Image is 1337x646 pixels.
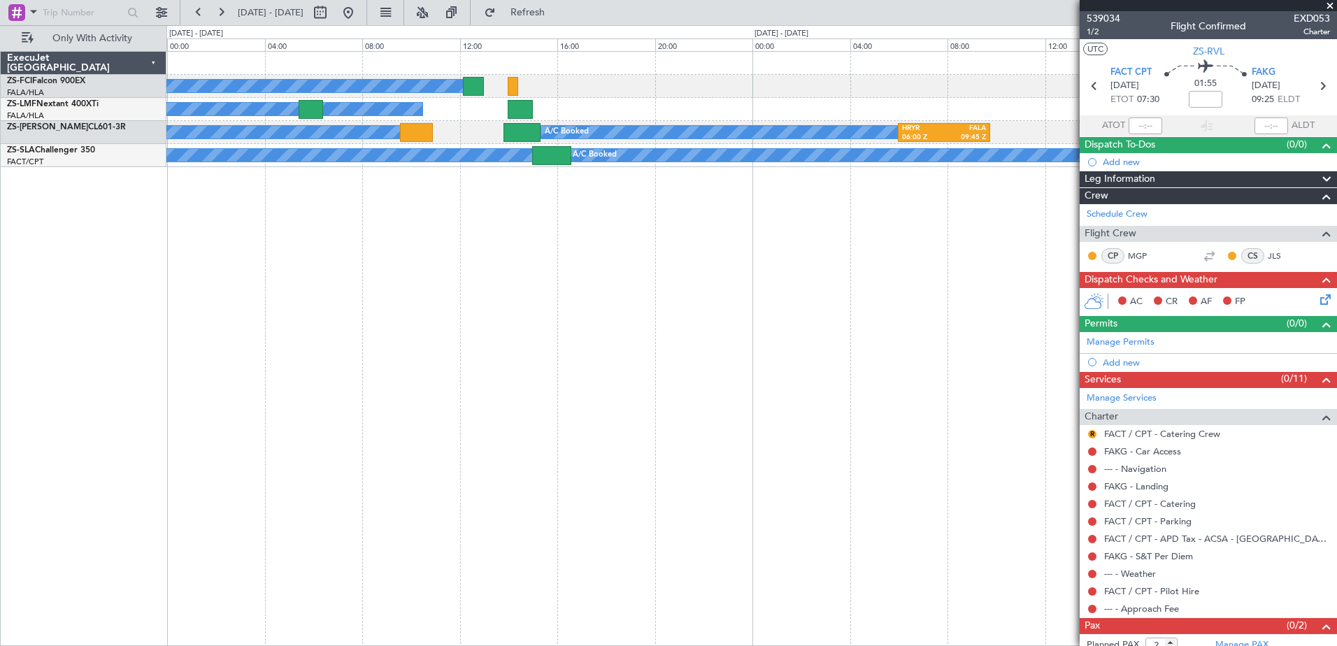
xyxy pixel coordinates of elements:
[1166,295,1178,309] span: CR
[1085,272,1217,288] span: Dispatch Checks and Weather
[1085,171,1155,187] span: Leg Information
[850,38,948,51] div: 04:00
[7,146,35,155] span: ZS-SLA
[1104,533,1330,545] a: FACT / CPT - APD Tax - ACSA - [GEOGRAPHIC_DATA] International FACT / CPT
[1292,119,1315,133] span: ALDT
[460,38,558,51] div: 12:00
[1287,137,1307,152] span: (0/0)
[1110,93,1134,107] span: ETOT
[15,27,152,50] button: Only With Activity
[1104,515,1192,527] a: FACT / CPT - Parking
[1085,188,1108,204] span: Crew
[1104,585,1199,597] a: FACT / CPT - Pilot Hire
[1104,603,1179,615] a: --- - Approach Fee
[752,38,850,51] div: 00:00
[169,28,223,40] div: [DATE] - [DATE]
[1235,295,1245,309] span: FP
[1137,93,1159,107] span: 07:30
[1252,79,1280,93] span: [DATE]
[1252,66,1275,80] span: FAKG
[1101,248,1124,264] div: CP
[944,124,986,134] div: FALA
[1194,77,1217,91] span: 01:55
[1088,430,1096,438] button: R
[1201,295,1212,309] span: AF
[1104,480,1168,492] a: FAKG - Landing
[1087,392,1157,405] a: Manage Services
[36,34,148,43] span: Only With Activity
[1294,11,1330,26] span: EXD053
[573,145,617,166] div: A/C Booked
[7,123,88,131] span: ZS-[PERSON_NAME]
[1085,316,1117,332] span: Permits
[1085,409,1118,425] span: Charter
[499,8,557,17] span: Refresh
[1193,44,1224,59] span: ZS-RVL
[1104,498,1196,510] a: FACT / CPT - Catering
[1085,372,1121,388] span: Services
[1104,428,1220,440] a: FACT / CPT - Catering Crew
[1287,316,1307,331] span: (0/0)
[1268,250,1299,262] a: JLS
[1102,119,1125,133] span: ATOT
[1087,336,1154,350] a: Manage Permits
[755,28,808,40] div: [DATE] - [DATE]
[1128,250,1159,262] a: MGP
[1087,26,1120,38] span: 1/2
[1087,11,1120,26] span: 539034
[1294,26,1330,38] span: Charter
[1287,618,1307,633] span: (0/2)
[7,157,43,167] a: FACT/CPT
[902,133,944,143] div: 06:00 Z
[265,38,363,51] div: 04:00
[43,2,123,23] input: Trip Number
[7,110,44,121] a: FALA/HLA
[948,38,1045,51] div: 08:00
[1110,79,1139,93] span: [DATE]
[1104,550,1193,562] a: FAKG - S&T Per Diem
[1281,371,1307,386] span: (0/11)
[1085,137,1155,153] span: Dispatch To-Dos
[545,122,589,143] div: A/C Booked
[238,6,303,19] span: [DATE] - [DATE]
[1129,117,1162,134] input: --:--
[1103,156,1330,168] div: Add new
[7,100,99,108] a: ZS-LMFNextant 400XTi
[1104,568,1156,580] a: --- - Weather
[362,38,460,51] div: 08:00
[7,77,85,85] a: ZS-FCIFalcon 900EX
[478,1,562,24] button: Refresh
[1252,93,1274,107] span: 09:25
[1045,38,1143,51] div: 12:00
[1104,445,1181,457] a: FAKG - Car Access
[1130,295,1143,309] span: AC
[7,77,32,85] span: ZS-FCI
[557,38,655,51] div: 16:00
[655,38,753,51] div: 20:00
[7,146,95,155] a: ZS-SLAChallenger 350
[1110,66,1152,80] span: FACT CPT
[1085,618,1100,634] span: Pax
[944,133,986,143] div: 09:45 Z
[1171,19,1246,34] div: Flight Confirmed
[1083,43,1108,55] button: UTC
[7,100,36,108] span: ZS-LMF
[1278,93,1300,107] span: ELDT
[7,123,126,131] a: ZS-[PERSON_NAME]CL601-3R
[1241,248,1264,264] div: CS
[7,87,44,98] a: FALA/HLA
[167,38,265,51] div: 00:00
[1085,226,1136,242] span: Flight Crew
[1103,357,1330,368] div: Add new
[1087,208,1147,222] a: Schedule Crew
[902,124,944,134] div: HRYR
[1104,463,1166,475] a: --- - Navigation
